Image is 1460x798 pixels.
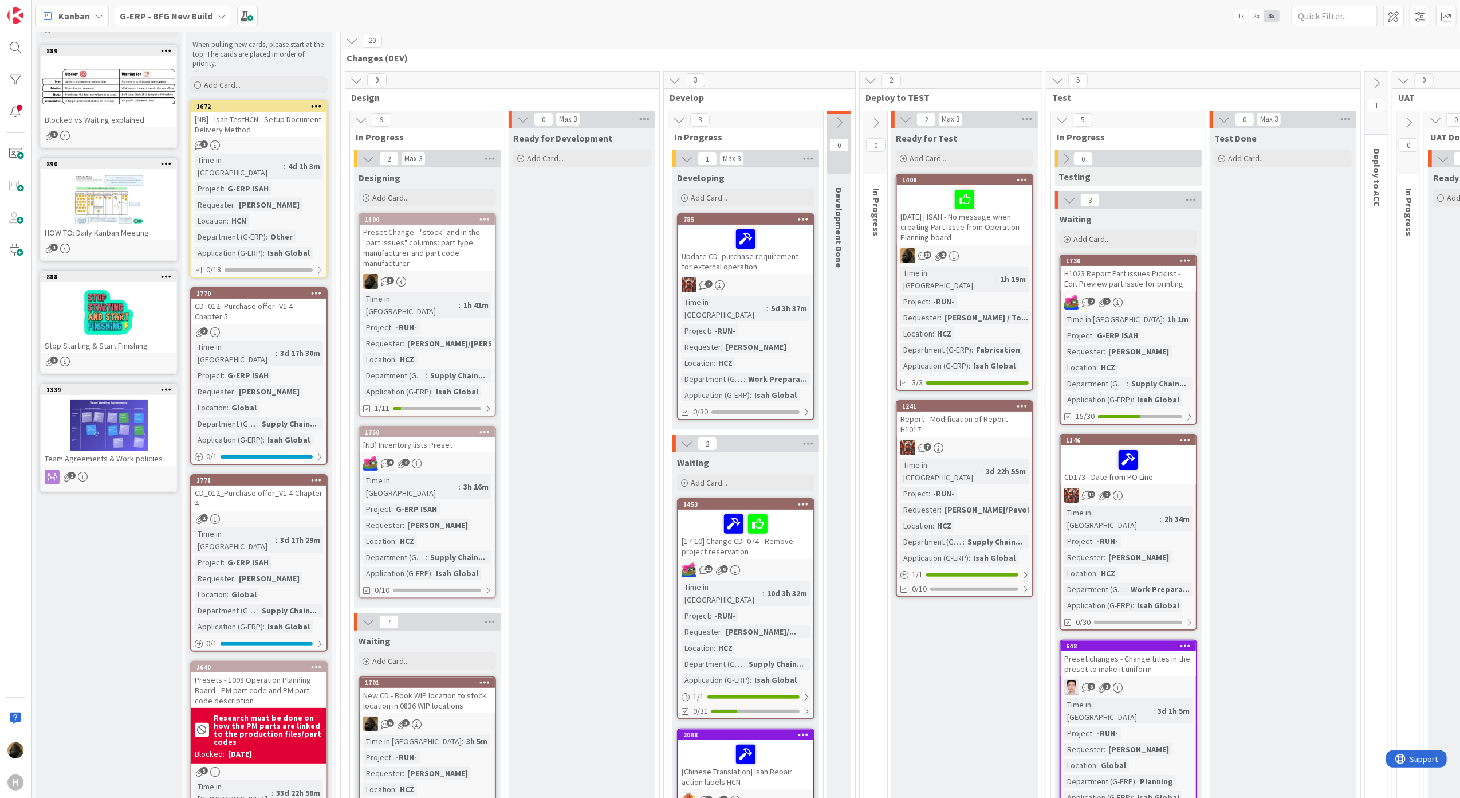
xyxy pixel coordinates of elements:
span: 2 [379,152,399,166]
div: [PERSON_NAME] [1105,345,1172,358]
div: Max 3 [404,156,422,162]
span: 3 [200,327,208,335]
div: Max 3 [942,116,959,122]
div: Application (G-ERP) [195,247,263,259]
img: JK [682,277,696,292]
div: 1100Preset Change - "stock" and in the "part issues" columns: part type manufacturer and part cod... [360,214,495,271]
div: Requester [363,337,403,350]
span: 0 [1235,112,1254,126]
div: Time in [GEOGRAPHIC_DATA] [1064,313,1163,326]
span: Add Card... [527,153,564,163]
div: 1146CD173 - Date from PO Line [1061,435,1196,484]
div: Other [267,230,296,243]
span: 2 [1103,491,1111,498]
span: : [1163,313,1164,326]
div: 1339 [41,385,176,395]
div: Application (G-ERP) [363,385,431,398]
div: 1146 [1066,436,1196,444]
div: JK [1061,488,1196,503]
div: 890 [46,160,176,168]
img: JK [900,440,915,455]
span: 0 [866,138,886,152]
div: Location [363,353,395,366]
div: Requester [195,198,234,211]
div: Blocked vs Waiting explained [41,112,176,127]
div: 1h 41m [461,299,491,311]
span: Test [1052,92,1346,103]
span: Waiting [1060,213,1092,225]
div: 1750 [360,427,495,437]
div: Isah Global [1134,393,1182,406]
div: 1771CD_012_Purchase offer_V1.4-Chapter 4 [191,475,326,511]
span: : [750,389,751,401]
span: : [1096,361,1098,374]
div: 889Blocked vs Waiting explained [41,46,176,127]
div: Location [900,327,932,340]
div: [DATE] | ISAH - No message when creating Part Issue from Operation Planning board [897,185,1032,245]
div: 1453[17-10] Change CD_074 - Remove project reservation [678,499,813,559]
span: 2 [881,73,901,87]
span: 0 [1399,138,1418,152]
div: 1h 19m [998,273,1029,285]
div: 785 [683,216,813,224]
div: HCZ [397,353,417,366]
div: Application (G-ERP) [195,433,263,446]
div: HCZ [1098,361,1118,374]
div: 648 [1061,641,1196,651]
div: [PERSON_NAME] [723,341,789,353]
div: 1406[DATE] | ISAH - No message when creating Part Issue from Operation Planning board [897,175,1032,245]
span: Designing [359,172,400,183]
div: Isah Global [751,389,800,401]
div: Requester [900,311,940,324]
span: Testing [1058,171,1091,182]
div: Project [900,487,928,500]
span: 2 [916,112,936,126]
div: Department (G-ERP) [195,230,266,243]
div: Location [195,214,227,227]
span: In Progress [356,131,490,143]
span: 4 [402,459,410,466]
span: 0 / 1 [206,451,217,463]
span: 2 [698,437,717,451]
div: 1770CD_012_Purchase offer_V1.4- Chapter 5 [191,288,326,324]
span: 0/18 [206,264,221,276]
div: Fabrication [973,343,1023,356]
div: [NB] Inventory lists Preset [360,437,495,452]
div: G-ERP ISAH [225,369,271,382]
span: Add Card... [910,153,946,163]
span: Waiting [677,457,709,468]
div: Requester [195,385,234,398]
div: 1453 [678,499,813,510]
div: Time in [GEOGRAPHIC_DATA] [682,296,766,321]
span: Kanban [58,9,90,23]
div: JK [678,277,813,292]
div: JK [1061,295,1196,310]
div: JK [360,456,495,471]
span: Add Card... [1228,153,1265,163]
div: Time in [GEOGRAPHIC_DATA] [900,267,996,292]
span: Developing [677,172,725,183]
div: [PERSON_NAME] / To... [942,311,1031,324]
span: Add Card... [691,193,727,203]
div: 2068 [678,730,813,740]
span: : [969,359,970,372]
span: : [710,324,711,337]
div: Department (G-ERP) [363,369,426,382]
span: Test Done [1214,132,1257,144]
span: Ready for Development [513,132,612,144]
img: JK [682,562,696,577]
div: 1241 [897,401,1032,412]
div: 1730 [1061,256,1196,266]
div: Supply Chain... [259,417,320,430]
div: Department (G-ERP) [682,373,743,385]
img: Visit kanbanzone.com [7,7,23,24]
span: : [996,273,998,285]
div: 1406 [897,175,1032,185]
span: : [391,321,393,334]
div: Stop Starting & Start Finishing [41,338,176,353]
img: ll [1064,680,1079,695]
div: 1701 [360,678,495,688]
div: [NB] - Isah TestHCN - Setup Document Delivery Method [191,112,326,137]
div: Time in [GEOGRAPHIC_DATA] [363,474,459,499]
div: 890 [41,159,176,169]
